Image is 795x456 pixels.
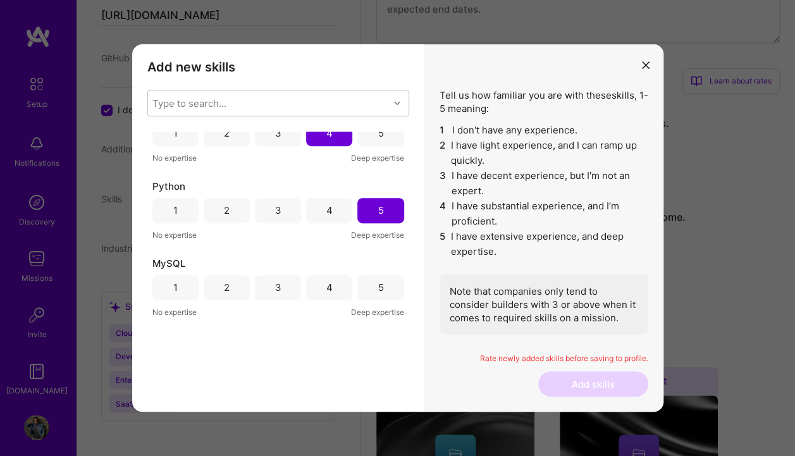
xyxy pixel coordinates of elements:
[351,305,404,319] span: Deep expertise
[152,96,226,109] div: Type to search...
[394,100,400,106] i: icon Chevron
[440,274,648,335] div: Note that companies only tend to consider builders with 3 or above when it comes to required skil...
[440,354,648,364] p: Rate newly added skills before saving to profile.
[440,123,648,138] li: I don't have any experience.
[152,257,185,270] span: MySQL
[326,281,333,294] div: 4
[440,199,648,229] li: I have substantial experience, and I’m proficient.
[224,281,230,294] div: 2
[351,228,404,242] span: Deep expertise
[440,123,447,138] span: 1
[378,126,383,140] div: 5
[224,126,230,140] div: 2
[378,204,383,217] div: 5
[440,199,447,229] span: 4
[440,138,648,168] li: I have light experience, and I can ramp up quickly.
[173,204,178,217] div: 1
[440,229,648,259] li: I have extensive experience, and deep expertise.
[132,44,663,412] div: modal
[173,126,178,140] div: 1
[642,61,650,69] i: icon Close
[440,168,648,199] li: I have decent experience, but I'm not an expert.
[275,204,281,217] div: 3
[326,126,333,140] div: 4
[152,305,197,319] span: No expertise
[152,180,185,193] span: Python
[275,281,281,294] div: 3
[351,151,404,164] span: Deep expertise
[538,371,648,397] button: Add skills
[275,126,281,140] div: 3
[224,204,230,217] div: 2
[440,229,447,259] span: 5
[173,281,178,294] div: 1
[440,89,648,335] div: Tell us how familiar you are with these skills , 1-5 meaning:
[378,281,383,294] div: 5
[147,59,409,75] h3: Add new skills
[152,334,240,347] span: Microsoft Power BI
[440,138,447,168] span: 2
[152,228,197,242] span: No expertise
[440,168,447,199] span: 3
[326,204,333,217] div: 4
[152,151,197,164] span: No expertise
